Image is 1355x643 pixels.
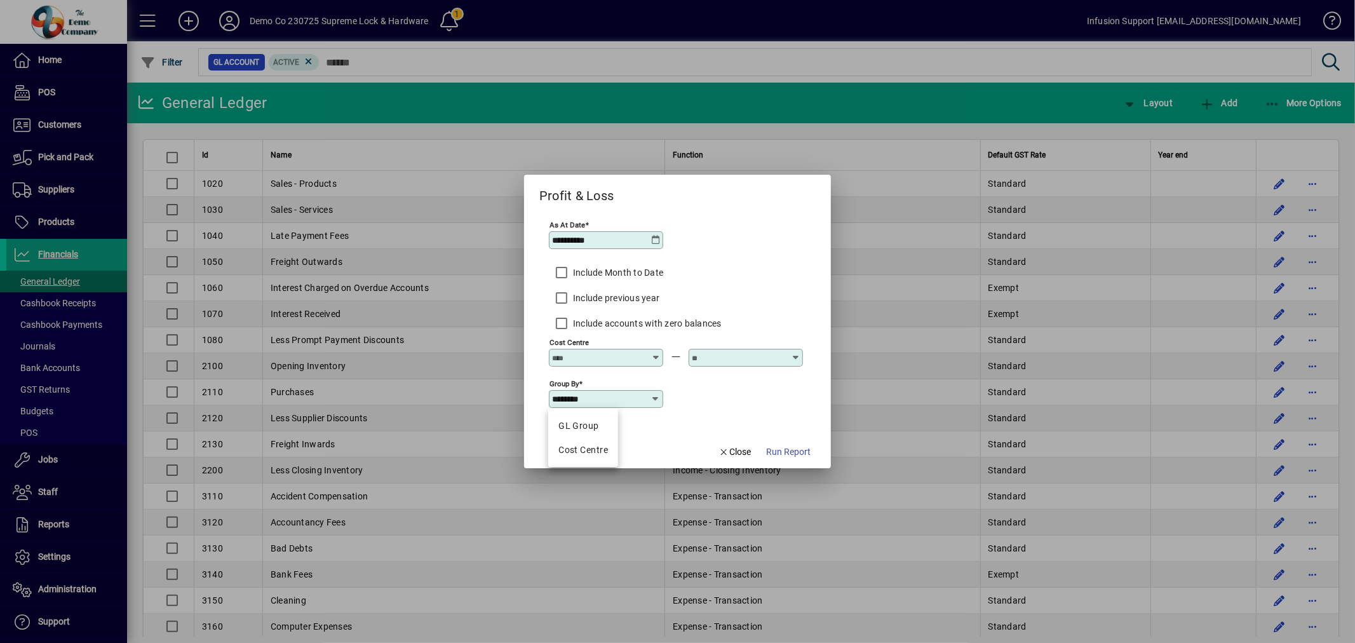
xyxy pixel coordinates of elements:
[761,440,816,463] button: Run Report
[766,445,811,459] span: Run Report
[524,175,629,206] h2: Profit & Loss
[549,379,579,388] mat-label: Group By
[549,338,589,347] mat-label: Cost Centre
[548,438,618,462] mat-option: Cost Centre
[570,266,663,279] label: Include Month to Date
[558,419,608,433] div: GL Group
[570,317,722,330] label: Include accounts with zero balances
[558,443,608,457] div: Cost Centre
[718,445,752,459] span: Close
[548,414,618,438] mat-option: GL Group
[549,220,585,229] mat-label: As at date
[570,292,659,304] label: Include previous year
[713,440,757,463] button: Close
